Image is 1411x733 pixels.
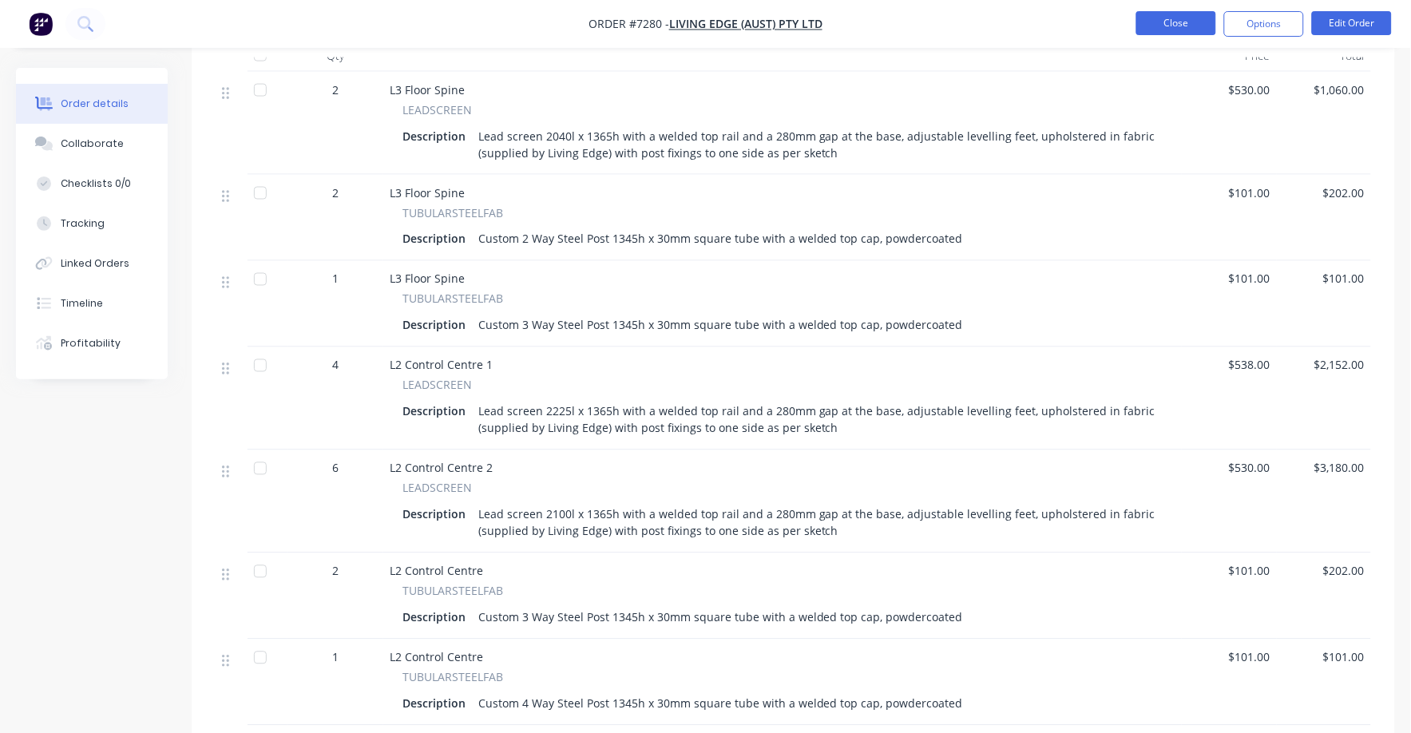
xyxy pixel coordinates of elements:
span: L2 Control Centre 2 [390,461,493,476]
span: 2 [332,563,339,580]
div: Lead screen 2040l x 1365h with a welded top rail and a 280mm gap at the base, adjustable levellin... [472,125,1163,164]
div: Lead screen 2100l x 1365h with a welded top rail and a 280mm gap at the base, adjustable levellin... [472,503,1163,543]
div: Description [402,125,472,148]
span: $202.00 [1283,184,1365,201]
span: $101.00 [1188,184,1270,201]
div: Description [402,228,472,251]
span: $101.00 [1283,649,1365,666]
span: 1 [332,649,339,666]
span: TUBULARSTEELFAB [402,291,503,307]
div: Custom 3 Way Steel Post 1345h x 30mm square tube with a welded top cap, powdercoated [472,606,969,629]
div: Description [402,314,472,337]
button: Linked Orders [16,244,168,283]
div: Custom 2 Way Steel Post 1345h x 30mm square tube with a welded top cap, powdercoated [472,228,969,251]
a: Living Edge (Aust) Pty Ltd [669,17,822,32]
button: Options [1224,11,1304,37]
span: LEADSCREEN [402,101,472,118]
button: Close [1136,11,1216,35]
span: L2 Control Centre 1 [390,358,493,373]
span: 2 [332,81,339,98]
div: Checklists 0/0 [61,176,131,191]
span: $101.00 [1188,271,1270,287]
span: TUBULARSTEELFAB [402,583,503,600]
div: Custom 4 Way Steel Post 1345h x 30mm square tube with a welded top cap, powdercoated [472,692,969,715]
button: Timeline [16,283,168,323]
span: $530.00 [1188,81,1270,98]
span: 4 [332,357,339,374]
span: $3,180.00 [1283,460,1365,477]
div: Linked Orders [61,256,129,271]
div: Tracking [61,216,105,231]
div: Profitability [61,336,121,351]
span: $101.00 [1283,271,1365,287]
div: Collaborate [61,137,124,151]
button: Tracking [16,204,168,244]
span: $101.00 [1188,649,1270,666]
span: LEADSCREEN [402,377,472,394]
span: $202.00 [1283,563,1365,580]
button: Collaborate [16,124,168,164]
span: Order #7280 - [589,17,669,32]
span: TUBULARSTEELFAB [402,669,503,686]
span: LEADSCREEN [402,480,472,497]
div: Order details [61,97,129,111]
button: Checklists 0/0 [16,164,168,204]
div: Description [402,692,472,715]
span: 2 [332,184,339,201]
button: Order details [16,84,168,124]
div: Description [402,400,472,423]
span: 6 [332,460,339,477]
button: Edit Order [1312,11,1392,35]
div: Lead screen 2225l x 1365h with a welded top rail and a 280mm gap at the base, adjustable levellin... [472,400,1163,440]
span: $2,152.00 [1283,357,1365,374]
span: $538.00 [1188,357,1270,374]
span: L3 Floor Spine [390,271,465,287]
div: Description [402,503,472,526]
span: L2 Control Centre [390,650,483,665]
img: Factory [29,12,53,36]
span: L3 Floor Spine [390,82,465,97]
button: Profitability [16,323,168,363]
span: $530.00 [1188,460,1270,477]
div: Description [402,606,472,629]
span: TUBULARSTEELFAB [402,204,503,221]
div: Timeline [61,296,103,311]
span: $1,060.00 [1283,81,1365,98]
span: L2 Control Centre [390,564,483,579]
span: $101.00 [1188,563,1270,580]
span: L3 Floor Spine [390,185,465,200]
div: Custom 3 Way Steel Post 1345h x 30mm square tube with a welded top cap, powdercoated [472,314,969,337]
span: 1 [332,271,339,287]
